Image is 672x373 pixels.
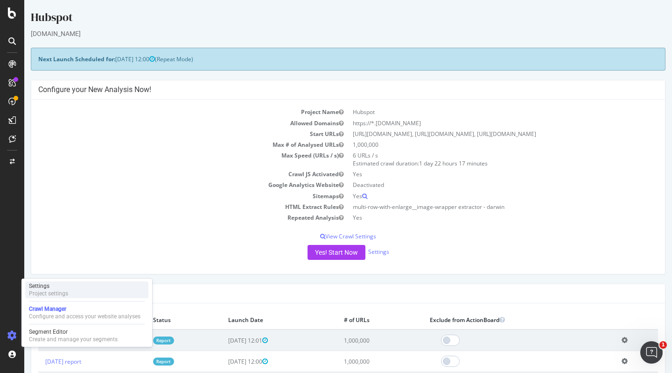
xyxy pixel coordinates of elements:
[324,179,634,190] td: Deactivated
[313,310,398,330] th: # of URLs
[395,159,463,167] span: 1 day 22 hours 17 minutes
[29,290,68,297] div: Project settings
[21,337,57,344] a: [DATE] report
[29,305,140,313] div: Crawl Manager
[14,139,324,150] td: Max # of Analysed URLs
[14,191,324,201] td: Sitemaps
[29,282,68,290] div: Settings
[14,55,91,63] strong: Next Launch Scheduled for:
[14,179,324,190] td: Google Analytics Website
[91,55,131,63] span: [DATE] 12:00
[399,310,591,330] th: Exclude from ActionBoard
[14,212,324,223] td: Repeated Analysis
[14,201,324,212] td: HTML Extract Rules
[204,337,244,344] span: [DATE] 12:01
[7,29,641,38] div: [DOMAIN_NAME]
[313,330,398,351] td: 1,000,000
[14,232,634,240] p: View Crawl Settings
[324,191,634,201] td: Yes
[283,245,341,260] button: Yes! Start Now
[324,169,634,179] td: Yes
[313,351,398,372] td: 1,000,000
[25,281,148,298] a: SettingsProject settings
[324,150,634,169] td: 6 URLs / s Estimated crawl duration:
[324,129,634,139] td: [URL][DOMAIN_NAME], [URL][DOMAIN_NAME], [URL][DOMAIN_NAME]
[7,9,641,29] div: Hubspot
[640,341,663,364] iframe: Intercom live chat
[14,150,324,169] td: Max Speed (URLs / s)
[7,48,641,71] div: (Repeat Mode)
[14,107,324,117] td: Project Name
[122,310,197,330] th: Status
[25,327,148,344] a: Segment EditorCreate and manage your segments
[129,337,150,344] a: Report
[25,304,148,321] a: Crawl ManagerConfigure and access your website analyses
[29,336,118,343] div: Create and manage your segments
[14,169,324,179] td: Crawl JS Activated
[659,341,667,349] span: 1
[324,201,634,212] td: multi-row-with-enlarge__image-wrapper extractor - darwin
[29,313,140,320] div: Configure and access your website analyses
[204,358,244,366] span: [DATE] 12:00
[14,310,122,330] th: Analysis
[324,107,634,117] td: Hubspot
[14,289,634,298] h4: Last 10 Crawls
[344,248,365,256] a: Settings
[129,358,150,366] a: Report
[29,328,118,336] div: Segment Editor
[21,358,57,366] a: [DATE] report
[324,212,634,223] td: Yes
[197,310,313,330] th: Launch Date
[14,85,634,94] h4: Configure your New Analysis Now!
[14,129,324,139] td: Start URLs
[14,118,324,129] td: Allowed Domains
[324,139,634,150] td: 1,000,000
[324,118,634,129] td: https://*.[DOMAIN_NAME]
